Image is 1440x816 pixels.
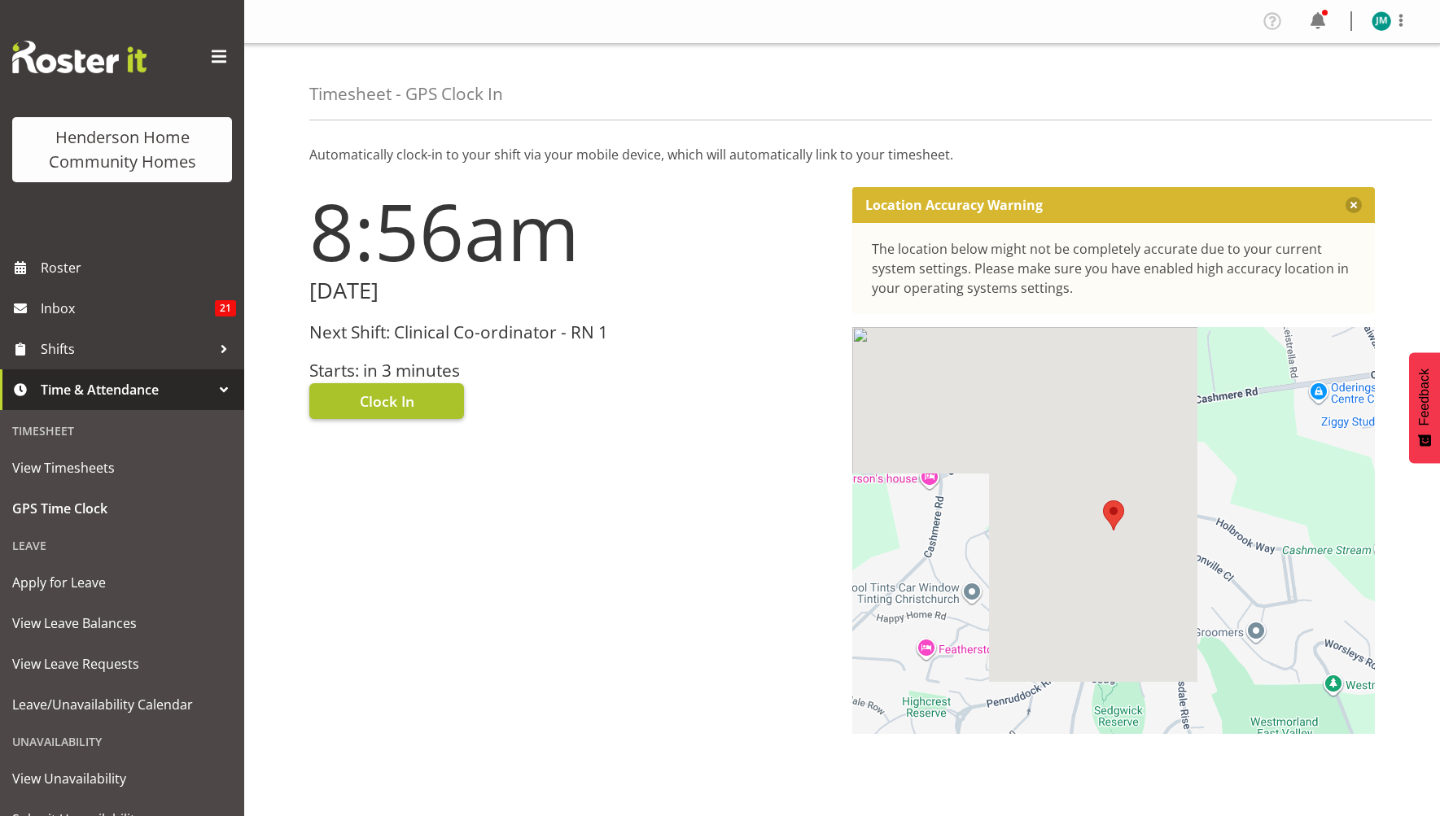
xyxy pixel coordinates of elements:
[1417,369,1432,425] span: Feedback
[41,255,236,280] span: Roster
[12,611,232,635] span: View Leave Balances
[309,145,1375,164] p: Automatically clock-in to your shift via your mobile device, which will automatically link to you...
[872,239,1356,298] div: The location below might not be completely accurate due to your current system settings. Please m...
[12,652,232,676] span: View Leave Requests
[309,383,464,419] button: Clock In
[41,296,215,321] span: Inbox
[360,391,414,412] span: Clock In
[1372,11,1391,31] img: johanna-molina8557.jpg
[309,278,833,303] h2: [DATE]
[309,361,833,380] h3: Starts: in 3 minutes
[41,337,212,361] span: Shifts
[1409,352,1440,463] button: Feedback - Show survey
[12,766,232,791] span: View Unavailability
[4,414,240,447] div: Timesheet
[4,562,240,603] a: Apply for Leave
[4,529,240,562] div: Leave
[12,496,232,521] span: GPS Time Clock
[215,300,236,316] span: 21
[309,85,503,103] h4: Timesheet - GPS Clock In
[4,758,240,799] a: View Unavailability
[4,603,240,644] a: View Leave Balances
[309,323,833,342] h3: Next Shift: Clinical Co-ordinator - RN 1
[28,125,216,174] div: Henderson Home Community Homes
[12,41,147,73] img: Rosterit website logo
[12,456,232,480] span: View Timesheets
[4,644,240,684] a: View Leave Requests
[4,684,240,725] a: Leave/Unavailability Calendar
[4,488,240,529] a: GPS Time Clock
[309,187,833,275] h1: 8:56am
[12,692,232,717] span: Leave/Unavailability Calendar
[4,725,240,758] div: Unavailability
[865,197,1043,213] p: Location Accuracy Warning
[4,447,240,488] a: View Timesheets
[1346,197,1362,213] button: Close message
[41,377,212,402] span: Time & Attendance
[12,570,232,595] span: Apply for Leave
